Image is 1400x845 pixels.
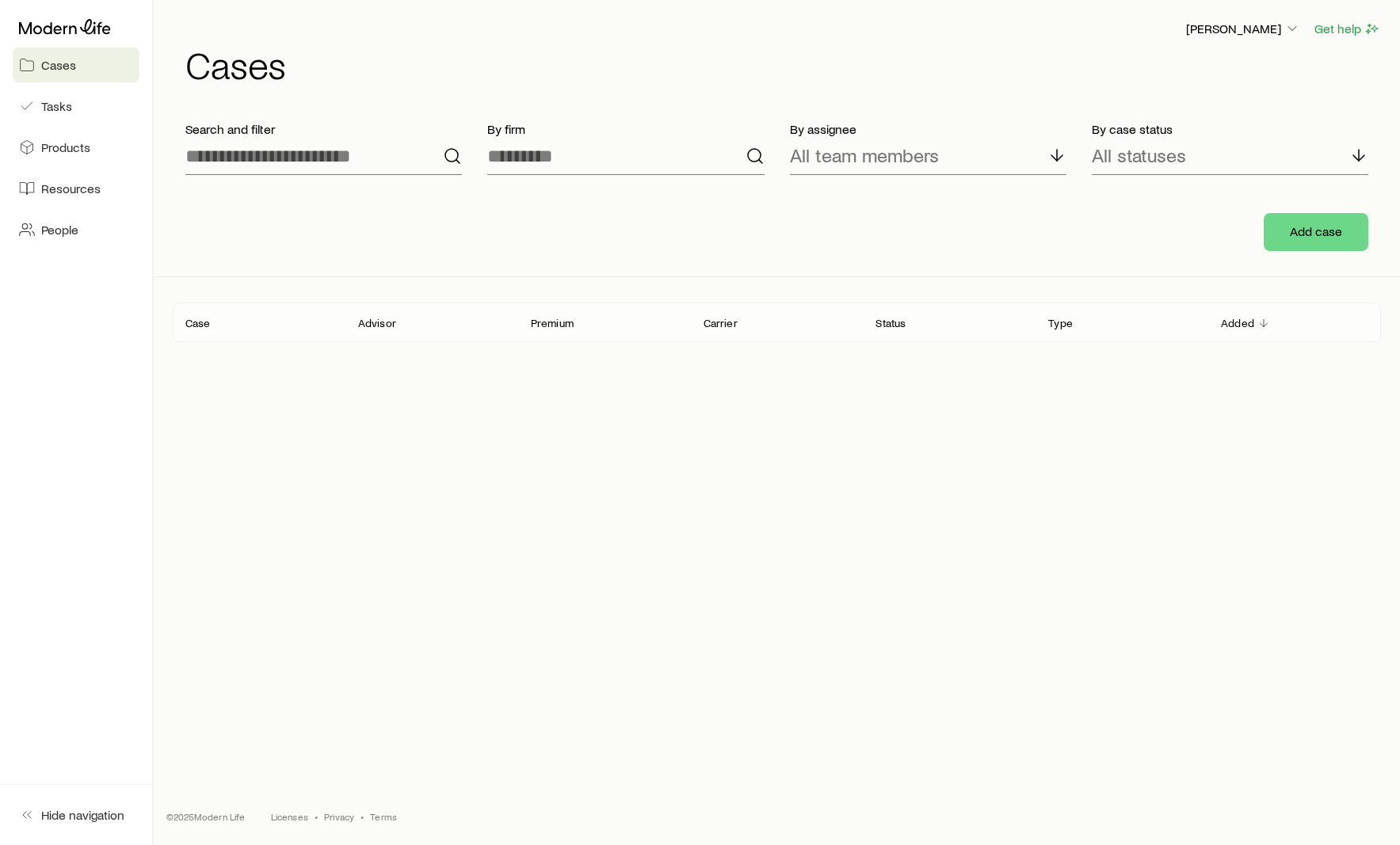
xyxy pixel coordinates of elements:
p: By case status [1092,121,1368,137]
p: [PERSON_NAME] [1186,21,1300,36]
span: Tasks [41,98,72,114]
p: Type [1048,317,1073,329]
a: Products [13,130,139,165]
span: Products [41,139,90,155]
p: Advisor [358,317,396,329]
p: By firm [487,121,764,137]
span: • [360,810,364,823]
h1: Cases [185,45,1381,83]
a: People [13,212,139,247]
button: [PERSON_NAME] [1185,20,1301,39]
button: Add case [1264,213,1368,251]
p: Added [1221,317,1254,329]
p: Status [875,317,906,329]
span: Hide navigation [41,807,124,823]
p: All statuses [1092,144,1186,166]
p: © 2025 Modern Life [166,810,246,823]
p: Case [185,317,211,329]
p: By assignee [790,121,1066,137]
a: Resources [13,171,139,206]
a: Tasks [13,89,139,124]
span: • [315,810,318,823]
p: Carrier [704,317,738,329]
a: Licenses [271,810,308,823]
a: Terms [370,810,397,823]
p: All team members [790,144,939,166]
span: People [41,222,78,238]
p: Premium [531,317,574,329]
p: Search and filter [185,121,462,137]
a: Privacy [324,810,354,823]
div: Client cases [173,303,1381,342]
button: Get help [1314,20,1381,38]
span: Cases [41,57,76,73]
span: Resources [41,181,101,196]
a: Cases [13,48,139,82]
button: Hide navigation [13,797,139,832]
